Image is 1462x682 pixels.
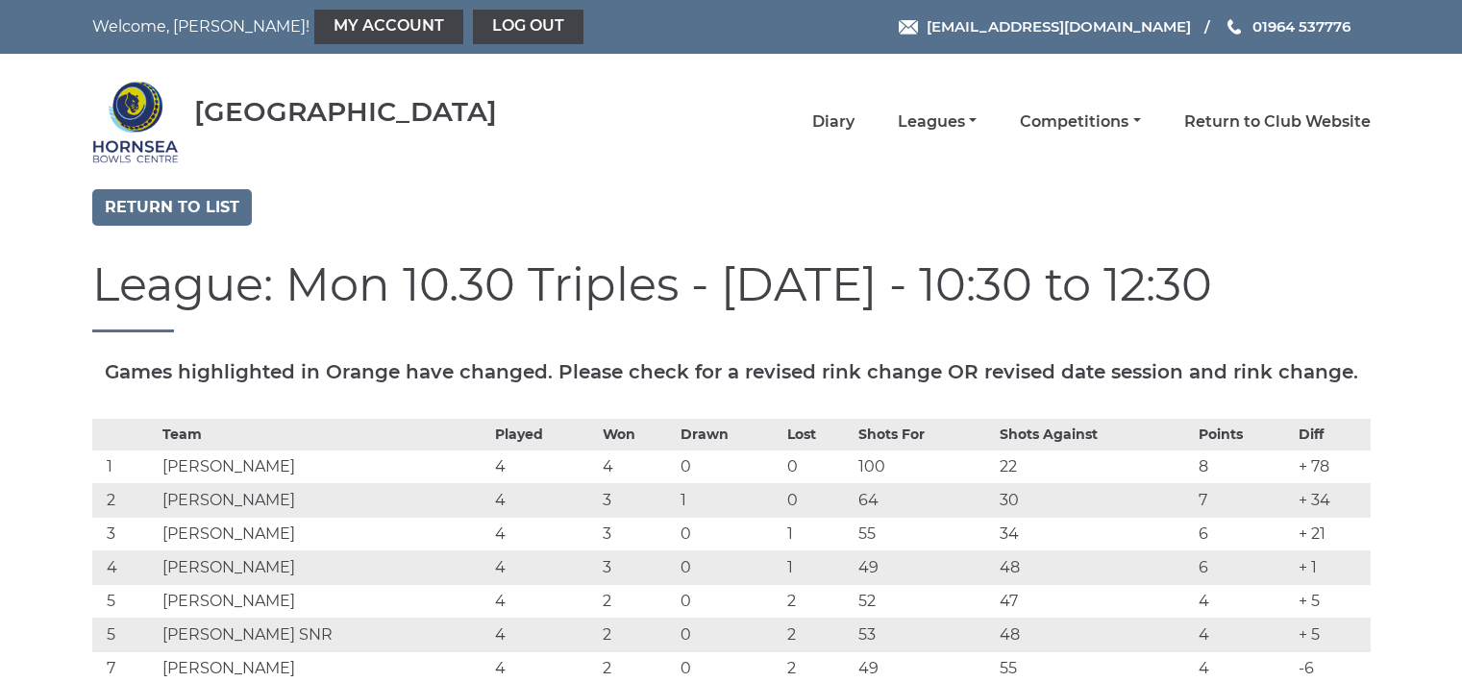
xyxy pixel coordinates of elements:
td: 4 [490,517,597,550]
a: Competitions [1020,111,1140,133]
td: 64 [854,483,994,517]
td: 55 [854,517,994,550]
td: [PERSON_NAME] [158,517,490,550]
th: Shots For [854,419,994,450]
td: 4 [490,483,597,517]
td: 30 [995,483,1194,517]
td: 5 [92,618,159,651]
td: 100 [854,450,994,483]
td: 1 [782,517,854,550]
td: 0 [782,450,854,483]
img: Hornsea Bowls Centre [92,79,179,165]
td: 2 [782,584,854,618]
td: 4 [1194,618,1294,651]
td: 53 [854,618,994,651]
td: 3 [92,517,159,550]
td: + 5 [1294,584,1371,618]
th: Points [1194,419,1294,450]
td: 34 [995,517,1194,550]
span: [EMAIL_ADDRESS][DOMAIN_NAME] [927,17,1191,36]
nav: Welcome, [PERSON_NAME]! [92,10,608,44]
a: Return to Club Website [1184,111,1371,133]
a: Diary [812,111,855,133]
td: 4 [490,618,597,651]
td: 4 [598,450,677,483]
img: Email [899,20,918,35]
td: [PERSON_NAME] SNR [158,618,490,651]
th: Shots Against [995,419,1194,450]
td: 0 [676,618,782,651]
td: 0 [782,483,854,517]
td: 48 [995,550,1194,584]
td: + 34 [1294,483,1371,517]
td: 1 [92,450,159,483]
td: [PERSON_NAME] [158,483,490,517]
td: 8 [1194,450,1294,483]
td: 4 [1194,584,1294,618]
a: Return to list [92,189,252,226]
h1: League: Mon 10.30 Triples - [DATE] - 10:30 to 12:30 [92,259,1371,332]
td: + 1 [1294,550,1371,584]
div: [GEOGRAPHIC_DATA] [194,97,497,127]
td: 6 [1194,550,1294,584]
td: 2 [92,483,159,517]
td: [PERSON_NAME] [158,550,490,584]
td: 0 [676,450,782,483]
td: 7 [1194,483,1294,517]
td: 4 [490,584,597,618]
td: 0 [676,550,782,584]
td: 22 [995,450,1194,483]
th: Diff [1294,419,1371,450]
td: [PERSON_NAME] [158,584,490,618]
th: Team [158,419,490,450]
img: Phone us [1227,19,1241,35]
span: 01964 537776 [1252,17,1350,36]
td: 3 [598,517,677,550]
td: 0 [676,517,782,550]
td: 3 [598,550,677,584]
td: + 78 [1294,450,1371,483]
td: 47 [995,584,1194,618]
td: 2 [782,618,854,651]
td: 6 [1194,517,1294,550]
th: Won [598,419,677,450]
a: Leagues [898,111,977,133]
td: 0 [676,584,782,618]
a: Phone us 01964 537776 [1225,15,1350,37]
td: 52 [854,584,994,618]
h5: Games highlighted in Orange have changed. Please check for a revised rink change OR revised date ... [92,361,1371,382]
td: 3 [598,483,677,517]
th: Lost [782,419,854,450]
td: 1 [676,483,782,517]
td: 1 [782,550,854,584]
td: + 5 [1294,618,1371,651]
th: Played [490,419,597,450]
td: 48 [995,618,1194,651]
td: 2 [598,584,677,618]
td: 4 [490,550,597,584]
a: Log out [473,10,583,44]
a: My Account [314,10,463,44]
td: 5 [92,584,159,618]
td: [PERSON_NAME] [158,450,490,483]
td: + 21 [1294,517,1371,550]
td: 49 [854,550,994,584]
td: 4 [490,450,597,483]
a: Email [EMAIL_ADDRESS][DOMAIN_NAME] [899,15,1191,37]
td: 2 [598,618,677,651]
th: Drawn [676,419,782,450]
td: 4 [92,550,159,584]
